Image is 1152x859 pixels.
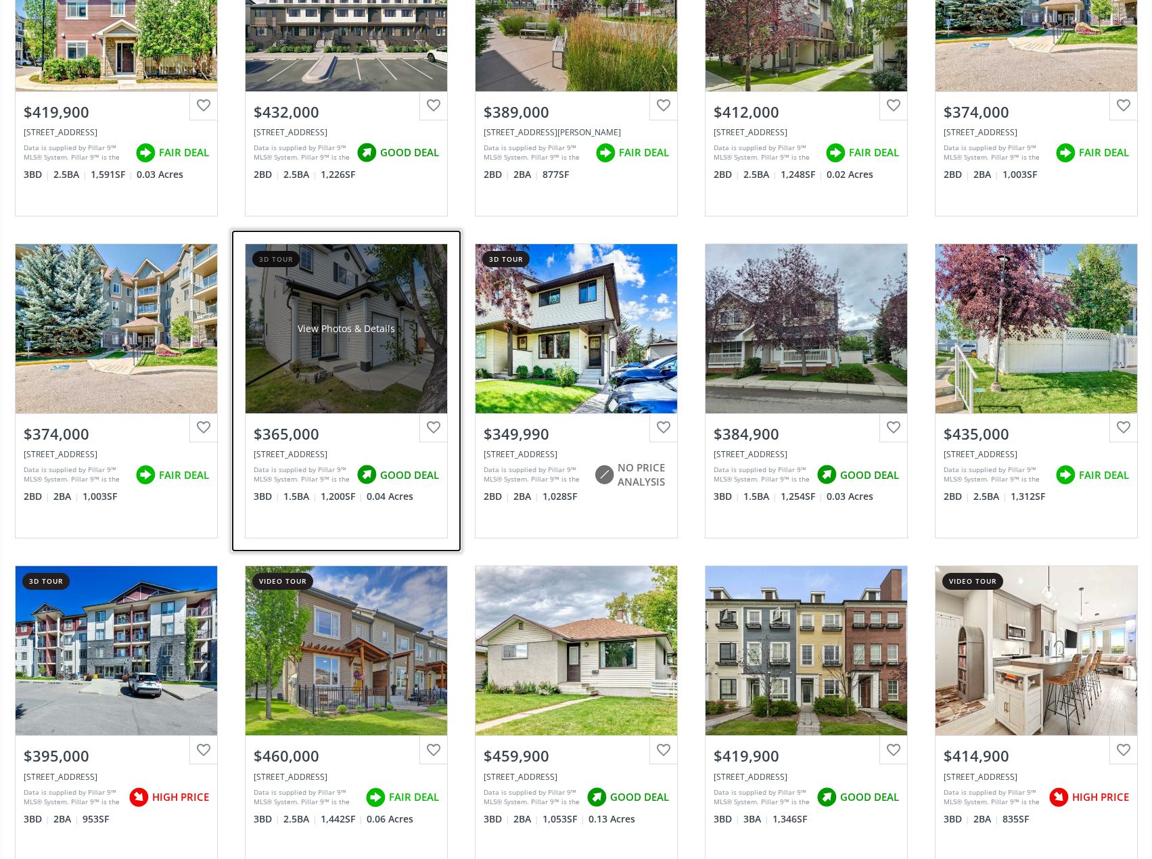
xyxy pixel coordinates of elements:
[714,101,899,122] div: $412,000
[353,139,380,166] img: rating icon
[254,812,280,826] span: 3 BD
[944,745,1129,766] div: $414,900
[714,745,899,766] div: $419,900
[822,139,849,166] img: rating icon
[484,423,669,444] div: $349,990
[283,812,317,826] span: 2.5 BA
[944,771,1129,783] div: 111 Wolf Creek Drive SE #1305, Calgary, AB T2X 5X2
[125,784,152,811] img: rating icon
[53,168,87,181] span: 2.5 BA
[461,230,691,552] a: 3d tour$349,990[STREET_ADDRESS]Data is supplied by Pillar 9™ MLS® System. Pillar 9™ is the owner ...
[254,423,439,444] div: $365,000
[254,787,359,808] div: Data is supplied by Pillar 9™ MLS® System. Pillar 9™ is the owner of the copyright in its MLS® Sy...
[583,784,610,811] img: rating icon
[159,468,209,482] span: FAIR DEAL
[714,490,740,503] span: 3 BD
[513,812,539,826] span: 2 BA
[24,745,209,766] div: $395,000
[254,168,280,181] span: 2 BD
[944,168,970,181] span: 2 BD
[944,126,1129,138] div: 1000 Millrise Point SW #1412, Calgary, AB T2Y3W4
[132,461,159,488] img: rating icon
[827,168,873,181] span: 0.02 Acres
[132,139,159,166] img: rating icon
[714,787,810,808] div: Data is supplied by Pillar 9™ MLS® System. Pillar 9™ is the owner of the copyright in its MLS® Sy...
[1052,139,1079,166] img: rating icon
[152,790,209,804] span: HIGH PRICE
[513,490,539,503] span: 2 BA
[1072,790,1129,804] span: HIGH PRICE
[781,168,823,181] span: 1,248 SF
[380,468,439,482] span: GOOD DEAL
[592,139,619,166] img: rating icon
[743,168,777,181] span: 2.5 BA
[298,322,395,335] div: View Photos & Details
[53,490,79,503] span: 2 BA
[714,168,740,181] span: 2 BD
[944,101,1129,122] div: $374,000
[283,490,317,503] span: 1.5 BA
[1079,468,1129,482] span: FAIR DEAL
[321,490,363,503] span: 1,200 SF
[53,812,79,826] span: 2 BA
[353,461,380,488] img: rating icon
[254,126,439,138] div: 135 Mahogany Parade SE #710, Calgary, AB T3M 2J9
[543,812,585,826] span: 1,053 SF
[944,490,970,503] span: 2 BD
[367,812,413,826] span: 0.06 Acres
[254,745,439,766] div: $460,000
[714,126,899,138] div: 37 New Brighton Point SE, Calgary, AB T2Z 1B6
[484,126,669,138] div: 402 Marquis Lane SE #410, Calgary, AB T3M 2G7
[921,230,1151,552] a: $435,000[STREET_ADDRESS]Data is supplied by Pillar 9™ MLS® System. Pillar 9™ is the owner of the ...
[91,168,133,181] span: 1,591 SF
[973,168,999,181] span: 2 BA
[254,490,280,503] span: 3 BD
[254,771,439,783] div: 13 Chapalina Square SE, Calgary, AB T2X 0J4
[610,790,669,804] span: GOOD DEAL
[714,465,810,485] div: Data is supplied by Pillar 9™ MLS® System. Pillar 9™ is the owner of the copyright in its MLS® Sy...
[973,490,1007,503] span: 2.5 BA
[781,490,823,503] span: 1,254 SF
[484,168,510,181] span: 2 BD
[944,448,1129,460] div: 28 Berwick Crescent NW #63, Calgary, AB T3K1Y7
[484,143,589,163] div: Data is supplied by Pillar 9™ MLS® System. Pillar 9™ is the owner of the copyright in its MLS® Sy...
[283,168,317,181] span: 2.5 BA
[367,490,413,503] span: 0.04 Acres
[254,448,439,460] div: 47 Country Village Circle NE, Calgary, AB T3K 5X3
[1011,490,1045,503] span: 1,312 SF
[618,461,669,490] span: NO PRICE ANALYSIS
[484,101,669,122] div: $389,000
[362,784,389,811] img: rating icon
[24,126,209,138] div: 824 Skyview Ranch Grove NE, Calgary, AB T3N0R7
[1003,812,1029,826] span: 835 SF
[484,448,669,460] div: 380 Bermuda Drive NW #4, Calgary, AB T3K 2B2
[24,168,50,181] span: 3 BD
[1045,784,1072,811] img: rating icon
[389,790,439,804] span: FAIR DEAL
[714,771,899,783] div: 267 Copperpond Common SE, Calgary, AB T2Z 1G5
[714,143,819,163] div: Data is supplied by Pillar 9™ MLS® System. Pillar 9™ is the owner of the copyright in its MLS® Sy...
[24,423,209,444] div: $374,000
[944,812,970,826] span: 3 BD
[944,787,1042,808] div: Data is supplied by Pillar 9™ MLS® System. Pillar 9™ is the owner of the copyright in its MLS® Sy...
[159,145,209,160] span: FAIR DEAL
[484,787,580,808] div: Data is supplied by Pillar 9™ MLS® System. Pillar 9™ is the owner of the copyright in its MLS® Sy...
[1079,145,1129,160] span: FAIR DEAL
[840,468,899,482] span: GOOD DEAL
[813,784,840,811] img: rating icon
[944,465,1049,485] div: Data is supplied by Pillar 9™ MLS® System. Pillar 9™ is the owner of the copyright in its MLS® Sy...
[543,490,577,503] span: 1,028 SF
[591,461,618,488] img: rating icon
[1,230,231,552] a: $374,000[STREET_ADDRESS]Data is supplied by Pillar 9™ MLS® System. Pillar 9™ is the owner of the ...
[137,168,183,181] span: 0.03 Acres
[83,812,109,826] span: 953 SF
[513,168,539,181] span: 2 BA
[619,145,669,160] span: FAIR DEAL
[484,745,669,766] div: $459,900
[484,490,510,503] span: 2 BD
[321,812,363,826] span: 1,442 SF
[254,143,350,163] div: Data is supplied by Pillar 9™ MLS® System. Pillar 9™ is the owner of the copyright in its MLS® Sy...
[24,448,209,460] div: 1000 Millrise Point SW #1412, Calgary, AB T2Y3W4
[24,812,50,826] span: 3 BD
[773,812,807,826] span: 1,346 SF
